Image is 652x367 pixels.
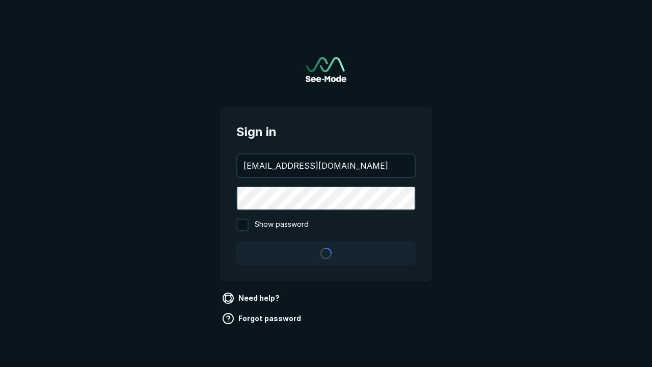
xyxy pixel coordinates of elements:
a: Go to sign in [306,57,346,82]
input: your@email.com [237,154,415,177]
span: Show password [255,219,309,231]
span: Sign in [236,123,416,141]
a: Forgot password [220,310,305,327]
a: Need help? [220,290,284,306]
img: See-Mode Logo [306,57,346,82]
